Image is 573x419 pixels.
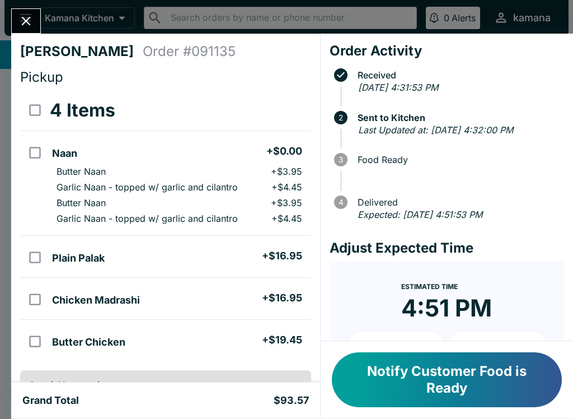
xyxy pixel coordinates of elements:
p: Garlic Naan - topped w/ garlic and cilantro [57,213,238,224]
h5: Naan [52,147,77,160]
h5: + $16.95 [262,249,302,263]
p: Butter Naan [57,166,106,177]
h4: Order # 091135 [143,43,236,60]
h5: Plain Palak [52,252,105,265]
span: Estimated Time [401,282,458,291]
text: 2 [339,113,343,122]
table: orders table [20,90,311,361]
h4: Order Activity [330,43,564,59]
span: Sent to Kitchen [352,113,564,123]
h5: Grand Total [22,394,79,407]
p: Garlic Naan - topped w/ garlic and cilantro [57,181,238,193]
button: Close [12,9,40,33]
text: 3 [339,155,343,164]
p: + $3.95 [271,197,302,208]
h5: + $19.45 [262,333,302,347]
button: + 20 [449,332,546,360]
p: + $4.45 [271,181,302,193]
h5: Butter Chicken [52,336,125,349]
h4: Adjust Expected Time [330,240,564,257]
h5: $93.57 [274,394,309,407]
em: Last Updated at: [DATE] 4:32:00 PM [358,124,513,136]
time: 4:51 PM [401,294,492,323]
span: Received [352,70,564,80]
span: Pickup [20,69,63,85]
h6: Special Instructions [29,379,302,390]
h3: 4 Items [50,99,115,122]
p: + $3.95 [271,166,302,177]
h5: Chicken Madrashi [52,294,140,307]
h5: + $0.00 [266,145,302,158]
text: 4 [338,198,343,207]
span: Delivered [352,197,564,207]
h5: + $16.95 [262,291,302,305]
button: Notify Customer Food is Ready [332,352,562,407]
em: Expected: [DATE] 4:51:53 PM [358,209,482,220]
p: Butter Naan [57,197,106,208]
button: + 10 [347,332,445,360]
span: Food Ready [352,155,564,165]
h4: [PERSON_NAME] [20,43,143,60]
p: + $4.45 [271,213,302,224]
em: [DATE] 4:31:53 PM [358,82,438,93]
